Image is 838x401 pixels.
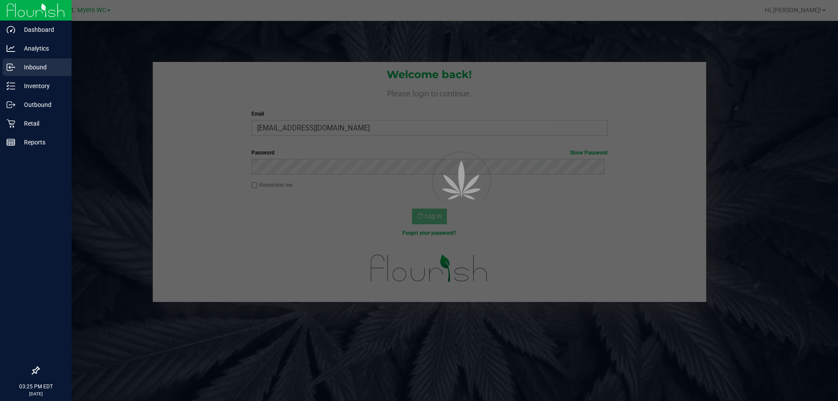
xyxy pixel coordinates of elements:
[7,100,15,109] inline-svg: Outbound
[7,82,15,90] inline-svg: Inventory
[15,118,68,129] p: Retail
[7,63,15,72] inline-svg: Inbound
[4,391,68,397] p: [DATE]
[7,25,15,34] inline-svg: Dashboard
[4,383,68,391] p: 03:25 PM EDT
[15,62,68,72] p: Inbound
[15,81,68,91] p: Inventory
[7,138,15,147] inline-svg: Reports
[15,137,68,147] p: Reports
[15,99,68,110] p: Outbound
[7,44,15,53] inline-svg: Analytics
[7,119,15,128] inline-svg: Retail
[15,24,68,35] p: Dashboard
[15,43,68,54] p: Analytics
